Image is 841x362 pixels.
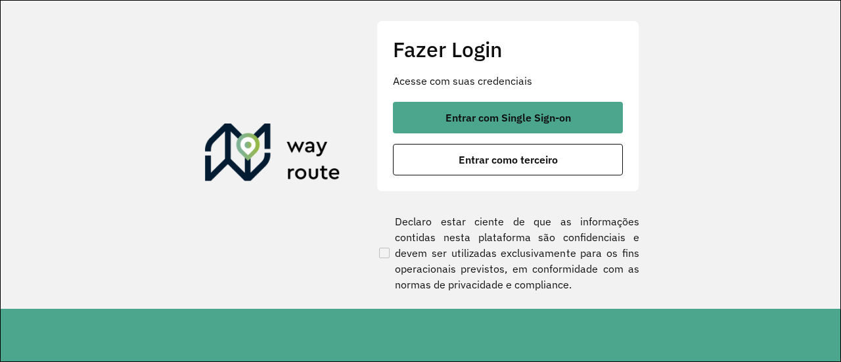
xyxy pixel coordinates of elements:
span: Entrar com Single Sign-on [445,112,571,123]
button: button [393,102,623,133]
h2: Fazer Login [393,37,623,62]
p: Acesse com suas credenciais [393,73,623,89]
img: Roteirizador AmbevTech [205,124,340,187]
label: Declaro estar ciente de que as informações contidas nesta plataforma são confidenciais e devem se... [376,214,639,292]
button: button [393,144,623,175]
span: Entrar como terceiro [459,154,558,165]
